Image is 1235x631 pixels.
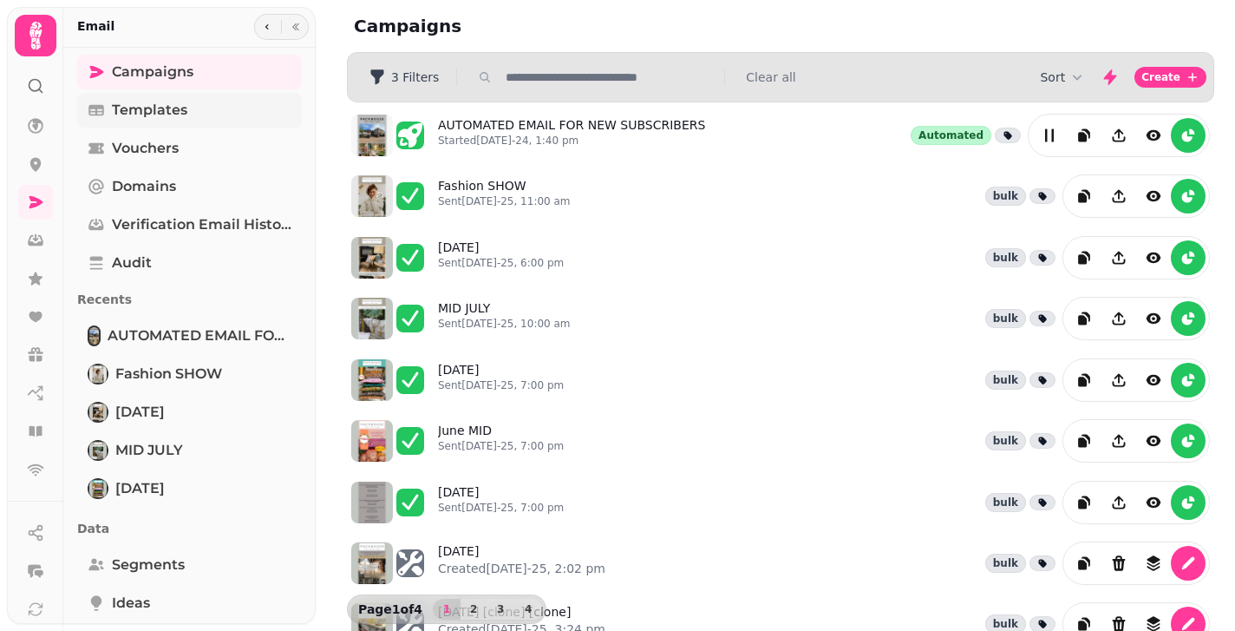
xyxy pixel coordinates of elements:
[77,169,302,204] a: Domains
[112,176,176,197] span: Domains
[438,194,571,208] p: Sent [DATE]-25, 11:00 am
[438,542,605,584] a: [DATE]Created[DATE]-25, 2:02 pm
[77,513,302,544] p: Data
[77,55,302,89] a: Campaigns
[351,359,393,401] img: aHR0cHM6Ly9zdGFtcGVkZS1zZXJ2aWNlLXByb2QtdGVtcGxhdGUtcHJldmlld3MuczMuZXUtd2VzdC0xLmFtYXpvbmF3cy5jb...
[514,599,542,620] button: 4
[77,357,302,391] a: Fashion SHOWFashion SHOW
[112,593,150,614] span: Ideas
[438,134,705,148] p: Started [DATE]-24, 1:40 pm
[77,586,302,621] a: Ideas
[1101,118,1136,153] button: Share campaign preview
[89,480,107,497] img: JULY 1st
[77,131,302,166] a: Vouchers
[112,555,185,575] span: Segments
[1141,72,1180,82] span: Create
[985,371,1026,390] div: bulk
[77,433,302,468] a: MID JULYMID JULY
[1101,363,1136,398] button: Share campaign preview
[438,361,564,399] a: [DATE]Sent[DATE]-25, 7:00 pm
[438,116,705,154] a: AUTOMATED EMAIL FOR NEW SUBSCRIBERSStarted[DATE]-24, 1:40 pm
[1134,67,1206,88] button: Create
[1171,546,1206,581] button: edit
[112,62,193,82] span: Campaigns
[1171,118,1206,153] button: reports
[354,14,687,38] h2: Campaigns
[77,207,302,242] a: Verification email history
[460,599,487,620] button: 2
[351,542,393,584] img: aHR0cHM6Ly9zdGFtcGVkZS1zZXJ2aWNlLXByb2QtdGVtcGxhdGUtcHJldmlld3MuczMuZXUtd2VzdC0xLmFtYXpvbmF3cy5jb...
[438,317,571,331] p: Sent [DATE]-25, 10:00 am
[487,599,514,620] button: 3
[77,284,302,315] p: Recents
[89,327,99,345] img: AUTOMATED EMAIL FOR NEW SUBSCRIBERS
[1101,240,1136,275] button: Share campaign preview
[1171,485,1206,520] button: reports
[1101,301,1136,336] button: Share campaign preview
[1067,118,1101,153] button: duplicate
[1171,240,1206,275] button: reports
[1136,546,1171,581] button: revisions
[1101,424,1136,458] button: Share campaign preview
[1067,179,1101,214] button: duplicate
[112,138,179,159] span: Vouchers
[351,298,393,339] img: aHR0cHM6Ly9zdGFtcGVkZS1zZXJ2aWNlLXByb2QtdGVtcGxhdGUtcHJldmlld3MuczMuZXUtd2VzdC0xLmFtYXpvbmF3cy5jb...
[77,246,302,280] a: Audit
[985,493,1026,512] div: bulk
[438,239,564,277] a: [DATE]Sent[DATE]-25, 6:00 pm
[1136,485,1171,520] button: view
[438,501,564,515] p: Sent [DATE]-25, 7:00 pm
[438,299,571,338] a: MID JULYSent[DATE]-25, 10:00 am
[985,554,1026,573] div: bulk
[108,325,291,346] span: AUTOMATED EMAIL FOR NEW SUBSCRIBERS
[1067,485,1101,520] button: duplicate
[521,604,535,615] span: 4
[467,604,480,615] span: 2
[440,604,454,615] span: 1
[746,69,795,86] button: Clear all
[433,599,461,620] button: 1
[115,478,165,499] span: [DATE]
[355,63,453,91] button: 3 Filters
[351,115,393,156] img: aHR0cHM6Ly9zdGFtcGVkZS1zZXJ2aWNlLXByb2QtdGVtcGxhdGUtcHJldmlld3MuczMuZXUtd2VzdC0xLmFtYXpvbmF3cy5jb...
[77,395,302,430] a: August 1st[DATE]
[1136,179,1171,214] button: view
[911,126,991,145] div: Automated
[1040,69,1086,86] button: Sort
[1067,301,1101,336] button: duplicate
[351,482,393,523] img: aHR0cHM6Ly9zdGFtcGVkZS1zZXJ2aWNlLXByb2QtdGVtcGxhdGUtcHJldmlld3MuczMuZXUtd2VzdC0xLmFtYXpvbmF3cy5jb...
[438,483,564,522] a: [DATE]Sent[DATE]-25, 7:00 pm
[77,471,302,506] a: JULY 1st[DATE]
[1067,546,1101,581] button: duplicate
[1136,424,1171,458] button: view
[351,237,393,279] img: aHR0cHM6Ly9zdGFtcGVkZS1zZXJ2aWNlLXByb2QtdGVtcGxhdGUtcHJldmlld3MuczMuZXUtd2VzdC0xLmFtYXpvbmF3cy5jb...
[77,319,302,353] a: AUTOMATED EMAIL FOR NEW SUBSCRIBERSAUTOMATED EMAIL FOR NEW SUBSCRIBERS
[1171,179,1206,214] button: reports
[985,248,1026,267] div: bulk
[1067,240,1101,275] button: duplicate
[115,364,222,385] span: Fashion SHOW
[1101,546,1136,581] button: Delete
[77,93,302,128] a: Templates
[433,599,542,620] nav: Pagination
[1032,118,1067,153] button: edit
[351,175,393,217] img: aHR0cHM6Ly9zdGFtcGVkZS1zZXJ2aWNlLXByb2QtdGVtcGxhdGUtcHJldmlld3MuczMuZXUtd2VzdC0xLmFtYXpvbmF3cy5jb...
[438,378,564,392] p: Sent [DATE]-25, 7:00 pm
[77,17,114,35] h2: Email
[985,187,1026,206] div: bulk
[438,422,564,460] a: June MIDSent[DATE]-25, 7:00 pm
[1171,363,1206,398] button: reports
[493,604,507,615] span: 3
[985,309,1026,328] div: bulk
[1136,301,1171,336] button: view
[985,431,1026,450] div: bulk
[89,365,107,383] img: Fashion SHOW
[115,440,183,461] span: MID JULY
[112,253,152,273] span: Audit
[438,439,564,453] p: Sent [DATE]-25, 7:00 pm
[1101,179,1136,214] button: Share campaign preview
[1171,424,1206,458] button: reports
[112,100,187,121] span: Templates
[89,442,107,459] img: MID JULY
[1067,424,1101,458] button: duplicate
